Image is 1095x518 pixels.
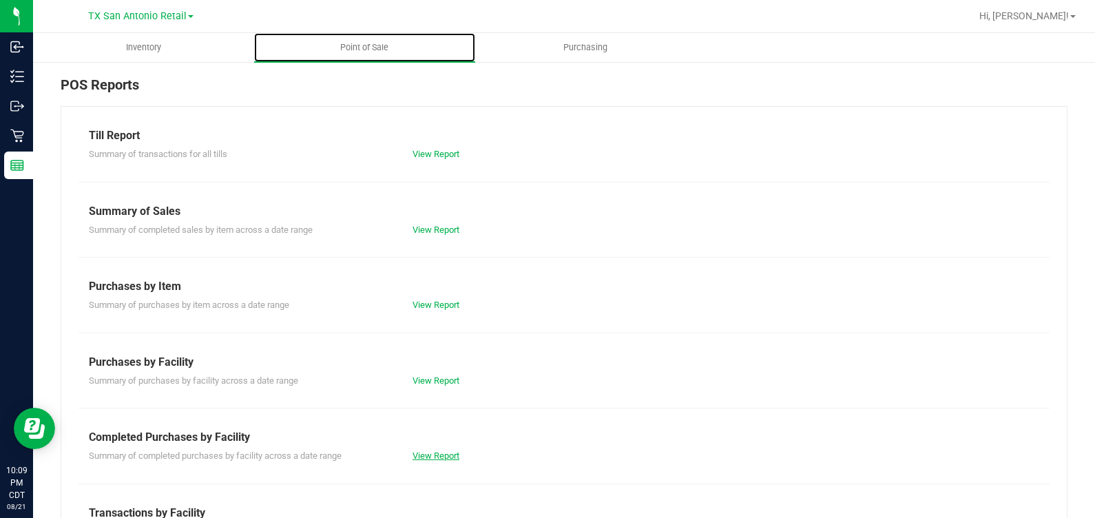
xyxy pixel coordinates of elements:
span: Inventory [107,41,180,54]
inline-svg: Inventory [10,70,24,83]
a: View Report [413,225,459,235]
a: Point of Sale [254,33,475,62]
div: Till Report [89,127,1039,144]
div: POS Reports [61,74,1067,106]
span: Summary of purchases by facility across a date range [89,375,298,386]
div: Purchases by Item [89,278,1039,295]
span: Summary of transactions for all tills [89,149,227,159]
a: Purchasing [475,33,696,62]
span: Hi, [PERSON_NAME]! [979,10,1069,21]
p: 10:09 PM CDT [6,464,27,501]
span: Summary of completed sales by item across a date range [89,225,313,235]
inline-svg: Outbound [10,99,24,113]
div: Purchases by Facility [89,354,1039,371]
span: Summary of purchases by item across a date range [89,300,289,310]
span: Purchasing [545,41,626,54]
iframe: Resource center [14,408,55,449]
a: Inventory [33,33,254,62]
span: TX San Antonio Retail [88,10,187,22]
a: View Report [413,450,459,461]
inline-svg: Retail [10,129,24,143]
a: View Report [413,375,459,386]
a: View Report [413,300,459,310]
inline-svg: Reports [10,158,24,172]
a: View Report [413,149,459,159]
div: Summary of Sales [89,203,1039,220]
div: Completed Purchases by Facility [89,429,1039,446]
span: Summary of completed purchases by facility across a date range [89,450,342,461]
span: Point of Sale [322,41,407,54]
inline-svg: Inbound [10,40,24,54]
p: 08/21 [6,501,27,512]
